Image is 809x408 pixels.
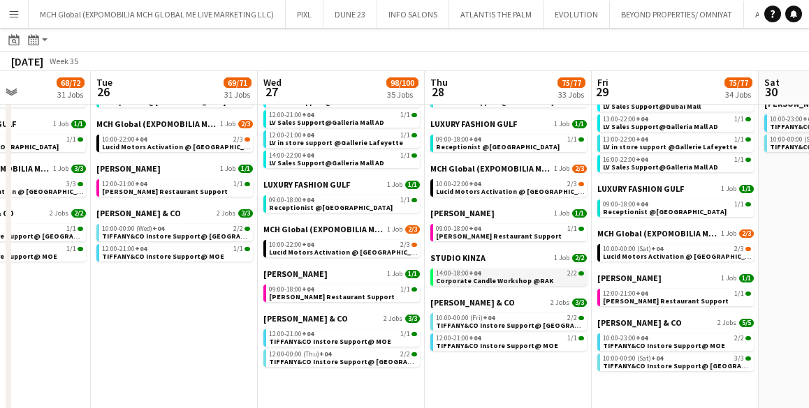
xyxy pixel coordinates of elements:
span: 3/3 [405,315,420,323]
span: 1/1 [400,331,410,338]
a: 13:00-22:00+041/1LV Sales Support@Galleria Mall AD [603,114,751,130]
div: LUXURY FASHION GULF1 Job1/109:00-18:00+041/1Receptionist @[GEOGRAPHIC_DATA] [597,183,754,228]
a: 12:00-21:00+041/1TIFFANY&CO Instore Support@ MOE [269,329,417,345]
span: TIFFANY&CO Instore Support@ Dubai Mall [102,232,279,241]
span: +04 [636,114,648,123]
span: TIFFANY&CO Instore Support@ MOE [436,341,558,350]
span: 2/2 [734,335,744,342]
span: 1 Job [721,274,736,282]
span: +04 [302,329,314,338]
span: 14:00-18:00 [436,270,481,277]
span: 3/3 [78,182,83,186]
span: 2/3 [411,243,417,247]
span: 1 Job [721,185,736,193]
a: 12:00-21:00+041/1TIFFANY&CO Instore Support@ MOE [102,244,250,260]
span: 3/3 [238,209,253,218]
span: Lucid Motors Activation @ Galleria Mall [436,187,597,196]
span: 12:00-21:00 [269,132,314,139]
span: TIFFANY & CO [597,317,682,328]
span: 28 [428,84,448,100]
span: Salata Restaurant Support [102,187,228,196]
a: 12:00-21:00+041/1TIFFANY&CO Instore Support@ MOE [436,333,584,349]
span: 1/1 [745,117,751,121]
span: Sat [764,76,780,89]
span: 09:00-18:00 [603,201,648,208]
a: 10:00-00:00 (Wed)+042/2TIFFANY&CO Instore Support@ [GEOGRAPHIC_DATA] [102,224,250,240]
span: 1/1 [411,198,417,202]
div: MCH Global (EXPOMOBILIA MCH GLOBAL ME LIVE MARKETING LLC)1 Job2/310:00-22:00+042/3Lucid Motors Ac... [430,163,587,208]
span: Lucid Motors Activation @ Galleria Mall [603,252,764,261]
a: 10:00-00:00 (Sat)+043/3TIFFANY&CO Instore Support@ [GEOGRAPHIC_DATA] [603,354,751,370]
span: 10:00-00:00 (Sat) [603,245,663,252]
a: 14:00-22:00+041/1LV Sales Support@Galleria Mall AD [269,151,417,167]
span: 10:00-00:00 (Sat) [603,355,663,362]
span: +04 [135,135,147,144]
span: +04 [636,135,648,144]
div: LUXURY FASHION GULF1 Job1/109:00-18:00+041/1Receptionist @[GEOGRAPHIC_DATA] [263,179,420,224]
a: 12:00-00:00 (Thu)+042/2TIFFANY&CO Instore Support@ [GEOGRAPHIC_DATA] [269,349,417,365]
span: LV Sales Support@Galleria Mall AD [603,163,718,172]
span: 1 Job [53,165,68,173]
div: [DATE] [11,54,43,68]
span: 1/1 [400,132,410,139]
span: Receptionist @Saint Laurent [603,207,727,216]
span: TIFFANY&CO Instore Support@ Dubai Mall [436,321,613,330]
div: LOUIS VUITTON4 Jobs11/1110:00-00:00 (Sat)+048/8LV Sales Support@Dubai Mall13:00-22:00+041/1LV Sal... [597,78,754,183]
span: 1/1 [78,227,83,231]
div: MCH Global (EXPOMOBILIA MCH GLOBAL ME LIVE MARKETING LLC)1 Job2/310:00-22:00+042/3Lucid Motors Ac... [263,224,420,269]
span: 2/3 [238,120,253,128]
span: 1/1 [400,286,410,293]
span: 1/1 [78,247,83,251]
a: 12:00-21:00+041/1[PERSON_NAME] Restaurant Support [102,179,250,195]
a: 09:00-18:00+041/1Receptionist @[GEOGRAPHIC_DATA] [603,199,751,216]
span: 1/1 [238,165,253,173]
span: 2/2 [578,316,584,320]
span: 2/2 [233,225,243,232]
span: 1/1 [567,136,577,143]
span: TIFFANY & CO [430,297,515,308]
div: [PERSON_NAME]1 Job1/112:00-21:00+041/1[PERSON_NAME] Restaurant Support [597,273,754,317]
span: TIFFANY&CO Instore Support@ Dubai Mall [269,357,446,366]
span: 10:00-22:00 [436,181,481,188]
span: 1/1 [578,227,584,231]
span: 1 Job [53,120,68,128]
a: [PERSON_NAME] & CO2 Jobs3/3 [96,208,253,218]
span: +04 [469,333,481,342]
div: 34 Jobs [725,89,752,100]
span: +04 [302,195,314,204]
span: 75/77 [724,77,752,88]
a: MCH Global (EXPOMOBILIA MCH GLOBAL ME LIVE MARKETING LLC)1 Job2/3 [96,119,253,129]
span: 16:00-22:00 [603,156,648,163]
span: 1/1 [745,202,751,206]
span: 1 Job [721,229,736,238]
span: 1/1 [734,290,744,297]
span: 1/1 [567,225,577,232]
span: +04 [135,179,147,188]
span: 1/1 [233,245,243,252]
span: 1/1 [405,181,420,189]
span: +04 [469,224,481,233]
div: 33 Jobs [558,89,585,100]
span: 1/1 [66,245,76,252]
a: 12:00-21:00+041/1[PERSON_NAME] Restaurant Support [603,289,751,305]
div: [PERSON_NAME]1 Job1/112:00-21:00+041/1[PERSON_NAME] Restaurant Support [96,163,253,208]
button: INFO SALONS [377,1,449,28]
span: MCH Global (EXPOMOBILIA MCH GLOBAL ME LIVE MARKETING LLC) [263,224,384,234]
span: Receptionist @Saint Laurent [269,203,393,212]
span: 1/1 [567,335,577,342]
span: 13:00-22:00 [603,116,648,123]
span: LV Sales Support@Galleria Mall AD [269,118,384,127]
span: TIFFANY&CO Instore Support@ MOE [269,337,391,346]
span: 1/1 [71,120,86,128]
span: +04 [302,285,314,294]
span: 2/2 [745,336,751,340]
span: 1/1 [233,181,243,188]
span: 13:00-22:00 [603,136,648,143]
span: 29 [595,84,608,100]
span: +04 [483,313,495,322]
span: 27 [261,84,282,100]
span: +04 [135,244,147,253]
span: 1 Job [554,165,569,173]
span: 1/1 [411,153,417,158]
div: [PERSON_NAME] & CO2 Jobs3/310:00-00:00 (Wed)+042/2TIFFANY&CO Instore Support@ [GEOGRAPHIC_DATA]12... [96,208,253,264]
